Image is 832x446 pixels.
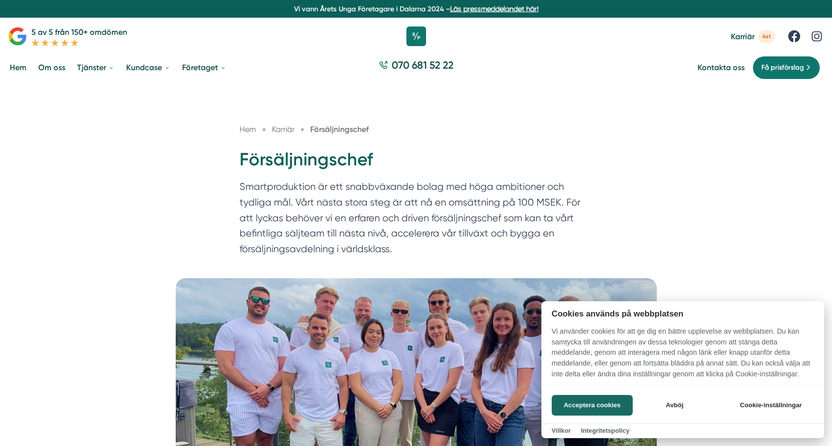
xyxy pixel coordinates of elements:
[541,326,824,386] p: Vi använder cookies för att ge dig en bättre upplevelse av webbplatsen. Du kan samtycka till anvä...
[552,427,571,434] a: Villkor
[552,395,633,416] button: Acceptera cookies
[581,427,629,434] a: Integritetspolicy
[728,395,814,416] button: Cookie-inställningar
[636,395,714,416] button: Avböj
[541,309,824,318] h2: Cookies används på webbplatsen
